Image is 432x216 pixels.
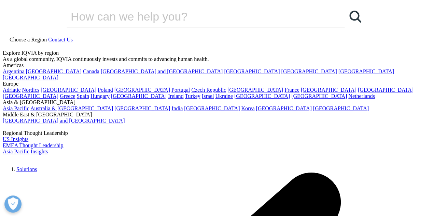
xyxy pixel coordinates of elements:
div: Middle East & [GEOGRAPHIC_DATA] [3,112,429,118]
a: [GEOGRAPHIC_DATA] [224,68,280,74]
a: Spain [76,93,89,99]
a: [GEOGRAPHIC_DATA] [114,105,170,111]
div: Americas [3,62,429,68]
input: Search [67,6,325,27]
a: Asia Pacific [3,105,29,111]
a: Hungary [90,93,110,99]
a: Korea [241,105,254,111]
a: [GEOGRAPHIC_DATA] [301,87,357,93]
a: [GEOGRAPHIC_DATA] [3,93,58,99]
div: As a global community, IQVIA continuously invests and commits to advancing human health. [3,56,429,62]
a: Adriatic [3,87,20,93]
a: [GEOGRAPHIC_DATA] [358,87,414,93]
a: Contact Us [48,37,73,42]
a: Ukraine [215,93,233,99]
a: [GEOGRAPHIC_DATA] and [GEOGRAPHIC_DATA] [101,68,223,74]
a: France [284,87,299,93]
a: [GEOGRAPHIC_DATA] [114,87,170,93]
span: Choose a Region [10,37,47,42]
a: Nordics [22,87,39,93]
a: Argentina [3,68,25,74]
a: [GEOGRAPHIC_DATA] [234,93,290,99]
a: Australia & [GEOGRAPHIC_DATA] [30,105,113,111]
a: [GEOGRAPHIC_DATA] [291,93,347,99]
a: US Insights [3,136,28,142]
div: Europe [3,81,429,87]
a: Asia Pacific Insights [3,149,48,154]
a: Solutions [16,166,37,172]
a: [GEOGRAPHIC_DATA] [184,105,240,111]
a: Czech Republic [191,87,226,93]
a: Ireland [168,93,183,99]
a: [GEOGRAPHIC_DATA] [338,68,394,74]
a: [GEOGRAPHIC_DATA] [3,75,58,80]
a: [GEOGRAPHIC_DATA] [111,93,167,99]
a: EMEA Thought Leadership [3,142,63,148]
a: [GEOGRAPHIC_DATA] [41,87,96,93]
a: [GEOGRAPHIC_DATA] [256,105,311,111]
a: Greece [60,93,75,99]
a: Israel [202,93,214,99]
a: India [171,105,183,111]
a: [GEOGRAPHIC_DATA] [227,87,283,93]
a: Turkey [185,93,200,99]
a: Canada [83,68,99,74]
a: [GEOGRAPHIC_DATA] [313,105,369,111]
a: Portugal [171,87,190,93]
a: [GEOGRAPHIC_DATA] [281,68,337,74]
a: [GEOGRAPHIC_DATA] [26,68,82,74]
svg: Search [349,11,361,23]
div: Regional Thought Leadership [3,130,429,136]
a: [GEOGRAPHIC_DATA] and [GEOGRAPHIC_DATA] [3,118,125,124]
a: Search [345,6,365,27]
a: Poland [98,87,113,93]
div: Explore IQVIA by region [3,50,429,56]
a: Netherlands [348,93,375,99]
button: Open Preferences [4,195,22,213]
div: Asia & [GEOGRAPHIC_DATA] [3,99,429,105]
